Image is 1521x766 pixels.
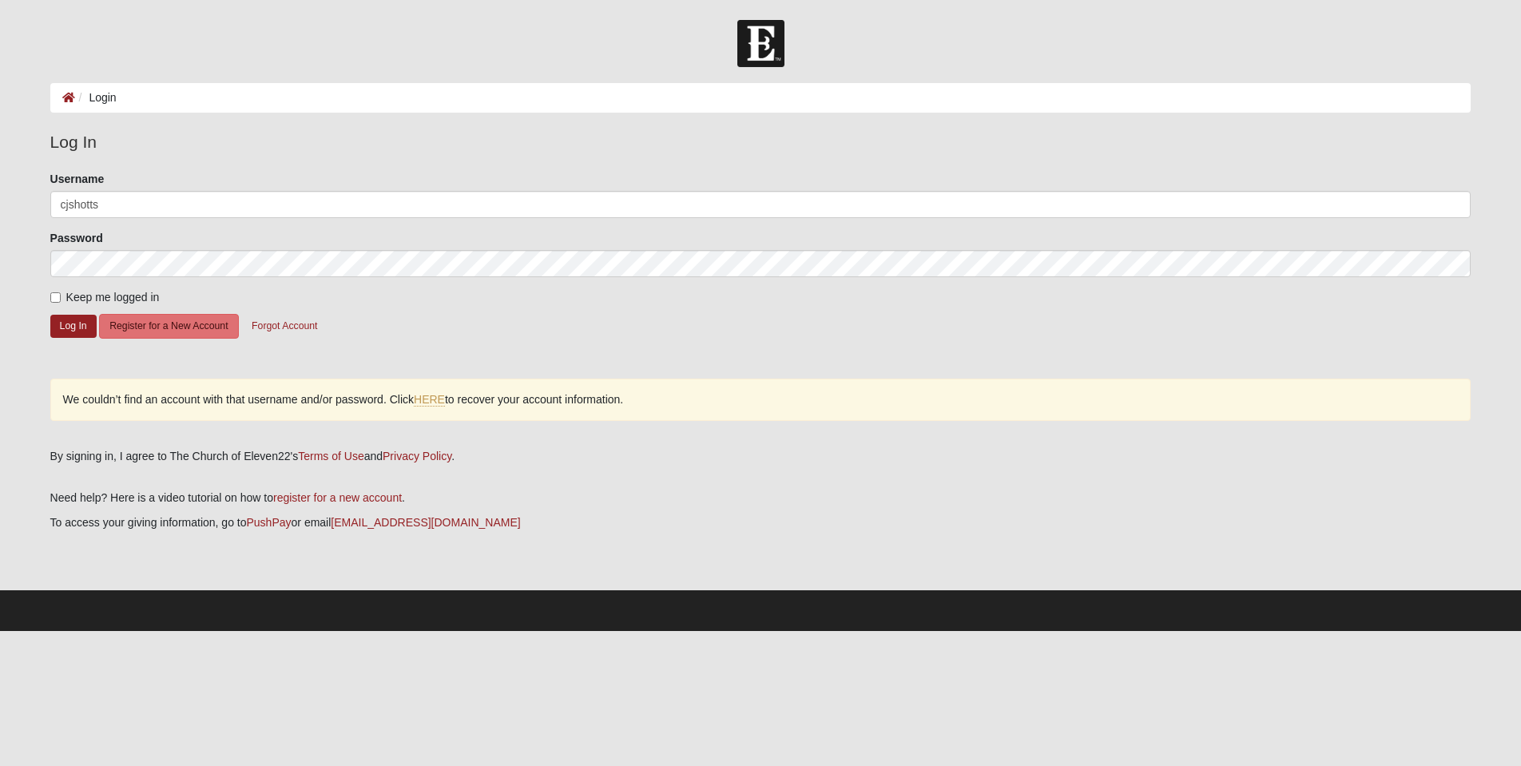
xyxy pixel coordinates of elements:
button: Log In [50,315,97,338]
button: Forgot Account [241,314,328,339]
input: Keep me logged in [50,292,61,303]
div: We couldn’t find an account with that username and/or password. Click to recover your account inf... [50,379,1471,421]
p: Need help? Here is a video tutorial on how to . [50,490,1471,506]
legend: Log In [50,129,1471,155]
p: To access your giving information, go to or email [50,514,1471,531]
img: Church of Eleven22 Logo [737,20,784,67]
a: PushPay [247,516,292,529]
a: Terms of Use [298,450,363,462]
span: Keep me logged in [66,291,160,304]
a: HERE [414,393,445,407]
li: Login [75,89,117,106]
button: Register for a New Account [99,314,238,339]
a: Privacy Policy [383,450,451,462]
a: [EMAIL_ADDRESS][DOMAIN_NAME] [331,516,520,529]
label: Username [50,171,105,187]
a: register for a new account [273,491,402,504]
label: Password [50,230,103,246]
div: By signing in, I agree to The Church of Eleven22's and . [50,448,1471,465]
